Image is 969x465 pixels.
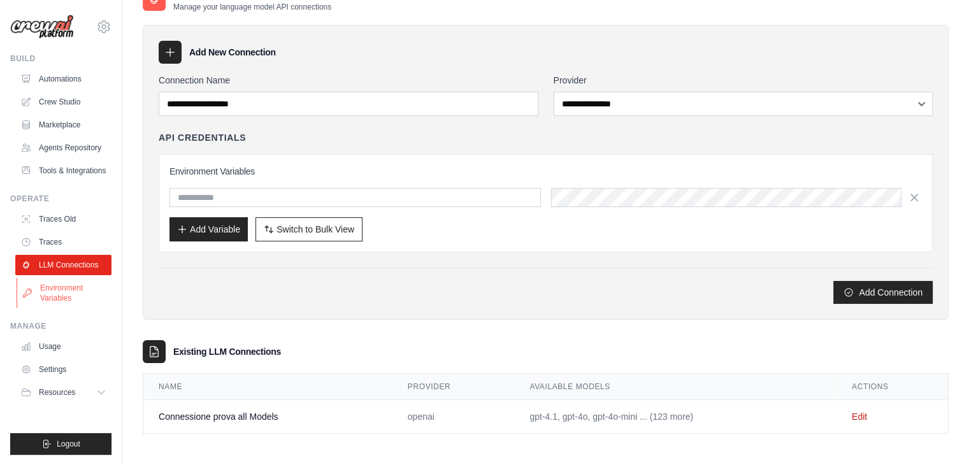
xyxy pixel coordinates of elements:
[173,2,331,12] p: Manage your language model API connections
[39,387,75,397] span: Resources
[15,382,111,403] button: Resources
[392,400,515,434] td: openai
[15,209,111,229] a: Traces Old
[17,278,113,308] a: Environment Variables
[10,321,111,331] div: Manage
[15,336,111,357] a: Usage
[852,411,867,422] a: Edit
[554,74,933,87] label: Provider
[15,161,111,181] a: Tools & Integrations
[189,46,276,59] h3: Add New Connection
[276,223,354,236] span: Switch to Bulk View
[514,400,836,434] td: gpt-4.1, gpt-4o, gpt-4o-mini ... (123 more)
[15,92,111,112] a: Crew Studio
[255,217,362,241] button: Switch to Bulk View
[15,115,111,135] a: Marketplace
[10,433,111,455] button: Logout
[173,345,281,358] h3: Existing LLM Connections
[143,400,392,434] td: Connessione prova all Models
[169,217,248,241] button: Add Variable
[143,374,392,400] th: Name
[15,138,111,158] a: Agents Repository
[159,74,538,87] label: Connection Name
[15,359,111,380] a: Settings
[836,374,948,400] th: Actions
[833,281,933,304] button: Add Connection
[10,54,111,64] div: Build
[392,374,515,400] th: Provider
[15,69,111,89] a: Automations
[159,131,246,144] h4: API Credentials
[514,374,836,400] th: Available Models
[15,232,111,252] a: Traces
[169,165,922,178] h3: Environment Variables
[10,15,74,39] img: Logo
[15,255,111,275] a: LLM Connections
[10,194,111,204] div: Operate
[57,439,80,449] span: Logout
